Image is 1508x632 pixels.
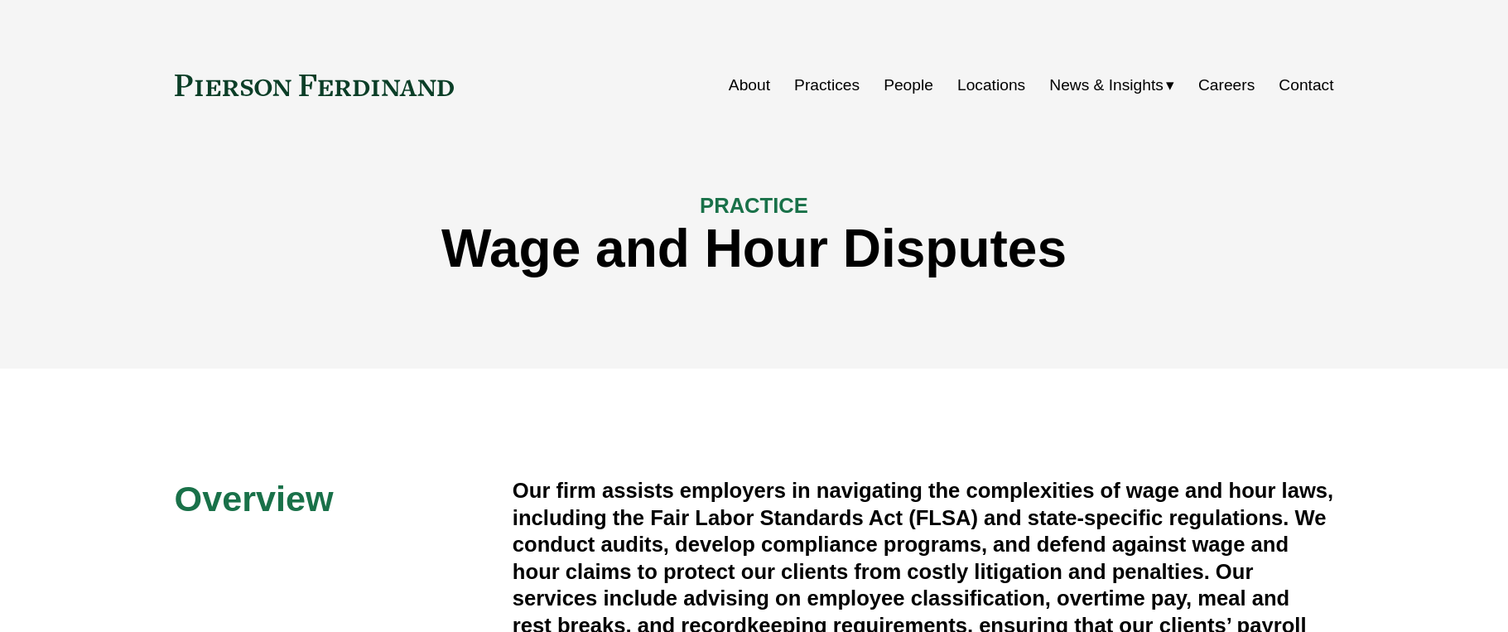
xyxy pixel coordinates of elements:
[1049,70,1174,101] a: folder dropdown
[175,219,1334,279] h1: Wage and Hour Disputes
[1279,70,1333,101] a: Contact
[1049,71,1164,100] span: News & Insights
[957,70,1025,101] a: Locations
[884,70,933,101] a: People
[794,70,860,101] a: Practices
[729,70,770,101] a: About
[175,479,334,519] span: Overview
[700,194,808,217] span: PRACTICE
[1198,70,1255,101] a: Careers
